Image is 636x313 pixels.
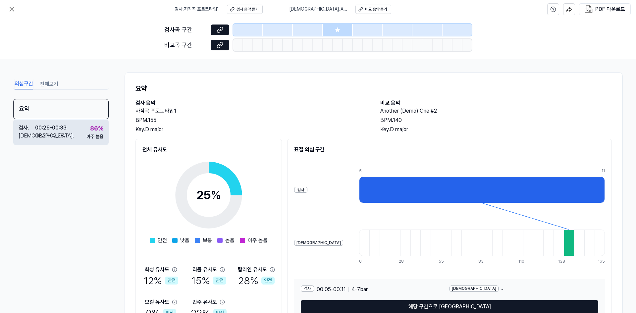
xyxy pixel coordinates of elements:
button: 전체보기 [40,79,58,89]
div: 검사 . [19,124,35,132]
span: % [211,188,221,202]
div: 86 % [90,124,103,133]
div: - [450,286,598,293]
h2: Another (Demo) One #2 [380,107,612,115]
button: 검사 음악 듣기 [227,5,263,14]
button: 의심구간 [15,79,33,89]
div: 02:21 - 02:28 [35,132,64,140]
h1: 요약 [135,83,612,94]
div: 15 % [191,274,226,287]
span: 00:05 - 00:11 [317,286,346,293]
div: 리듬 유사도 [192,266,217,274]
div: 검사곡 구간 [164,25,207,35]
div: BPM. 155 [135,116,367,124]
div: 0 [359,259,369,264]
h2: 자작곡 프로토타입1 [135,107,367,115]
div: 110 [518,259,529,264]
img: share [566,6,572,12]
div: 165 [598,259,605,264]
button: PDF 다운로드 [583,4,626,15]
div: 안전 [213,277,226,285]
span: 아주 높음 [248,236,268,244]
div: PDF 다운로드 [595,5,625,14]
div: 검사 음악 듣기 [237,7,258,12]
span: 높음 [225,236,235,244]
h2: 비교 음악 [380,99,612,107]
img: PDF Download [585,5,593,13]
div: 138 [558,259,568,264]
div: 화성 유사도 [145,266,169,274]
span: 검사 . 자작곡 프로토타입1 [175,6,219,13]
div: Key. D major [380,126,612,133]
div: 아주 높음 [86,133,103,140]
div: 비교 음악 듣기 [365,7,387,12]
div: 28 % [238,274,275,287]
span: 낮음 [180,236,189,244]
div: 00:26 - 00:33 [35,124,67,132]
div: 25 [196,186,221,204]
div: 11 [602,168,605,174]
div: 보컬 유사도 [145,298,169,306]
h2: 표절 의심 구간 [294,146,605,154]
div: 55 [439,259,449,264]
div: 반주 유사도 [192,298,217,306]
h2: 검사 음악 [135,99,367,107]
div: 검사 [294,187,307,193]
div: BPM. 140 [380,116,612,124]
svg: help [550,6,556,13]
div: [DEMOGRAPHIC_DATA] [294,240,343,246]
div: 83 [478,259,489,264]
div: 안전 [261,277,275,285]
div: 탑라인 유사도 [238,266,267,274]
div: 12 % [144,274,178,287]
div: [DEMOGRAPHIC_DATA] [450,286,499,292]
div: 5 [359,168,602,174]
span: 안전 [158,236,167,244]
span: 4 - 7 bar [351,286,368,293]
span: 보통 [203,236,212,244]
button: help [547,3,559,15]
div: [DEMOGRAPHIC_DATA] . [19,132,35,140]
div: Key. D major [135,126,367,133]
div: 비교곡 구간 [164,40,207,50]
button: 비교 음악 듣기 [355,5,391,14]
div: 안전 [165,277,178,285]
div: 검사 [301,286,314,292]
h2: 전체 유사도 [142,146,275,154]
div: 요약 [13,99,109,119]
div: 28 [399,259,409,264]
span: [DEMOGRAPHIC_DATA] . Another (Demo) One #2 [289,6,347,13]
